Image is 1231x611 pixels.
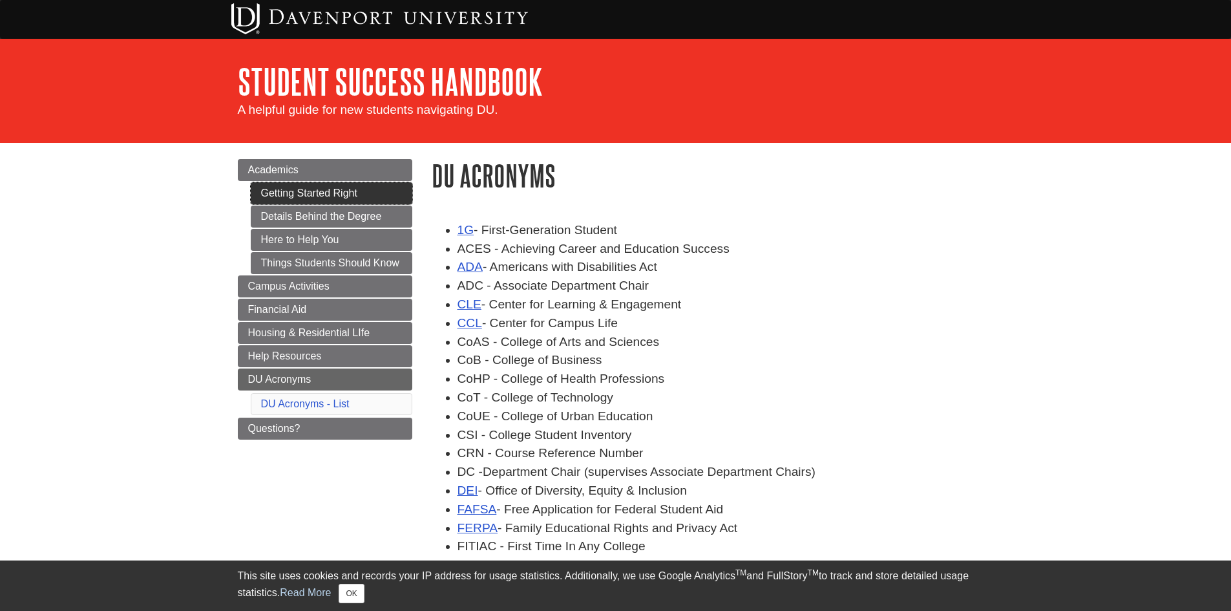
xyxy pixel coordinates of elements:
a: Things Students Should Know [251,252,412,274]
span: Questions? [248,423,300,434]
li: ADC - Associate Department Chair [458,277,994,295]
li: - Center for Learning & Engagement [458,295,994,314]
span: Academics [248,164,299,175]
li: - Americans with Disabilities Act [458,258,994,277]
span: A helpful guide for new students navigating DU. [238,103,498,116]
span: Help Resources [248,350,322,361]
li: CoHP - College of Health Professions [458,370,994,389]
li: FOL - Foundation of Learning Course [458,556,994,575]
a: Financial Aid [238,299,412,321]
a: FAFSA [458,502,497,516]
a: CCL [458,316,482,330]
a: Details Behind the Degree [251,206,412,228]
li: - Free Application for Federal Student Aid [458,500,994,519]
li: CoB - College of Business [458,351,994,370]
span: DU Acronyms [248,374,311,385]
a: Read More [280,587,331,598]
div: This site uses cookies and records your IP address for usage statistics. Additionally, we use Goo... [238,568,994,603]
span: Financial Aid [248,304,307,315]
a: DU Acronyms - List [261,398,350,409]
a: Getting Started Right [251,182,412,204]
li: CoAS - College of Arts and Sciences [458,333,994,352]
li: - First-Generation Student [458,221,994,240]
a: Student Success Handbook [238,61,543,102]
a: Academics [238,159,412,181]
sup: TM [808,568,819,577]
li: CRN - Course Reference Number [458,444,994,463]
h1: DU Acronyms [432,159,994,192]
li: CoUE - College of Urban Education [458,407,994,426]
a: Questions? [238,418,412,440]
a: Housing & Residential LIfe [238,322,412,344]
a: DU Acronyms [238,369,412,391]
li: ACES - Achieving Career and Education Success [458,240,994,259]
a: Here to Help You [251,229,412,251]
li: - Center for Campus Life [458,314,994,333]
sup: TM [735,568,746,577]
img: Davenport University [231,3,528,34]
div: Guide Page Menu [238,159,412,440]
li: - Family Educational Rights and Privacy Act [458,519,994,538]
li: DC -Department Chair (supervises Associate Department Chairs) [458,463,994,482]
a: ADA [458,260,483,273]
a: 1G [458,223,474,237]
button: Close [339,584,364,603]
li: CSI - College Student Inventory [458,426,994,445]
a: DEI [458,484,478,497]
a: FERPA [458,521,498,535]
li: FITIAC - First Time In Any College [458,537,994,556]
li: - Office of Diversity, Equity & Inclusion [458,482,994,500]
a: CLE [458,297,481,311]
a: Help Resources [238,345,412,367]
li: CoT - College of Technology [458,389,994,407]
a: Campus Activities [238,275,412,297]
span: Housing & Residential LIfe [248,327,370,338]
span: Campus Activities [248,281,330,292]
